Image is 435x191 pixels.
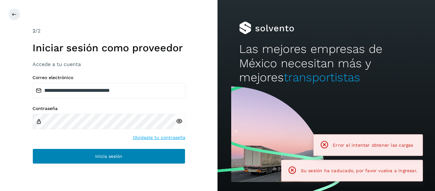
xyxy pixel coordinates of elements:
h1: Iniciar sesión como proveedor [32,42,185,54]
span: 2 [32,28,35,34]
h3: Accede a tu cuenta [32,61,185,67]
span: Su sesión ha caducado, por favor vuelva a ingresar. [301,168,417,173]
button: Inicia sesión [32,149,185,164]
span: Inicia sesión [95,154,122,158]
div: /2 [32,27,185,35]
label: Contraseña [32,106,185,111]
a: Olvidaste tu contraseña [133,134,185,141]
span: Error al intentar obtener las cargas [333,143,413,148]
span: transportistas [284,70,360,84]
h2: Las mejores empresas de México necesitan más y mejores [239,42,413,84]
label: Correo electrónico [32,75,185,80]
